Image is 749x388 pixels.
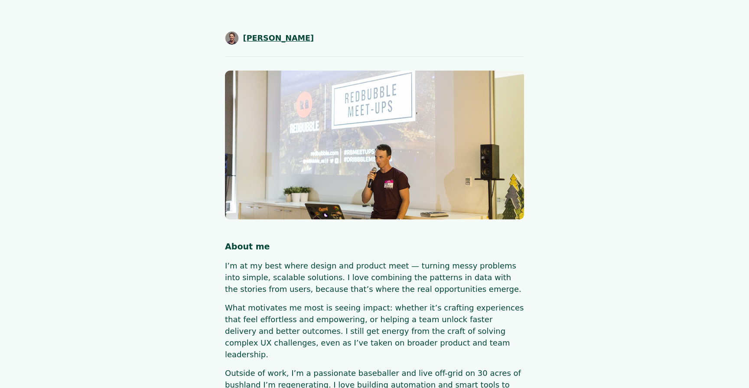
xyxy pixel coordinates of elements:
iframe: Netlify Drawer [205,367,544,388]
p: What motivates me most is seeing impact: whether it’s crafting experiences that feel effortless a... [225,302,524,360]
span: [PERSON_NAME] [243,32,314,44]
h1: About me [225,240,524,253]
p: I’m at my best where design and product meet — turning messy problems into simple, scalable solut... [225,260,524,295]
img: Shaun Byrne [225,31,239,45]
img: Shaun speaking at a Redbubble and Dribbble meetup [225,71,524,220]
a: [PERSON_NAME] [225,31,314,45]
